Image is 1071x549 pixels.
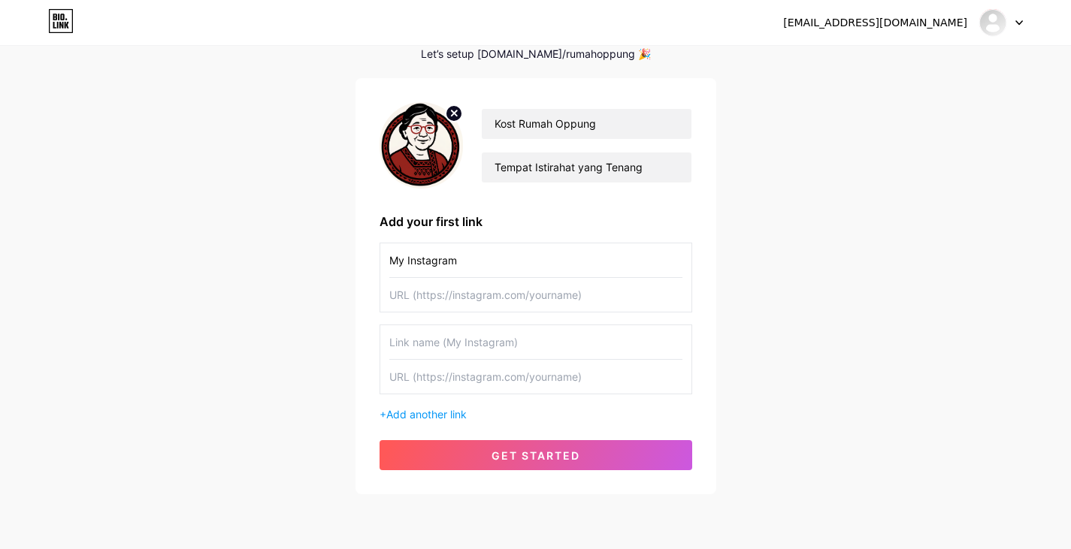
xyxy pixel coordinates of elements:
div: Let’s setup [DOMAIN_NAME]/rumahoppung 🎉 [355,48,716,60]
input: URL (https://instagram.com/yourname) [389,278,682,312]
button: get started [380,440,692,470]
div: + [380,406,692,422]
input: URL (https://instagram.com/yourname) [389,360,682,394]
span: get started [492,449,580,462]
input: Link name (My Instagram) [389,243,682,277]
img: profile pic [380,102,464,189]
div: Add your first link [380,213,692,231]
input: Link name (My Instagram) [389,325,682,359]
span: Add another link [386,408,467,421]
img: rumahoppung [979,8,1007,37]
input: bio [482,152,691,182]
input: Your name [482,109,691,139]
div: [EMAIL_ADDRESS][DOMAIN_NAME] [783,15,967,31]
